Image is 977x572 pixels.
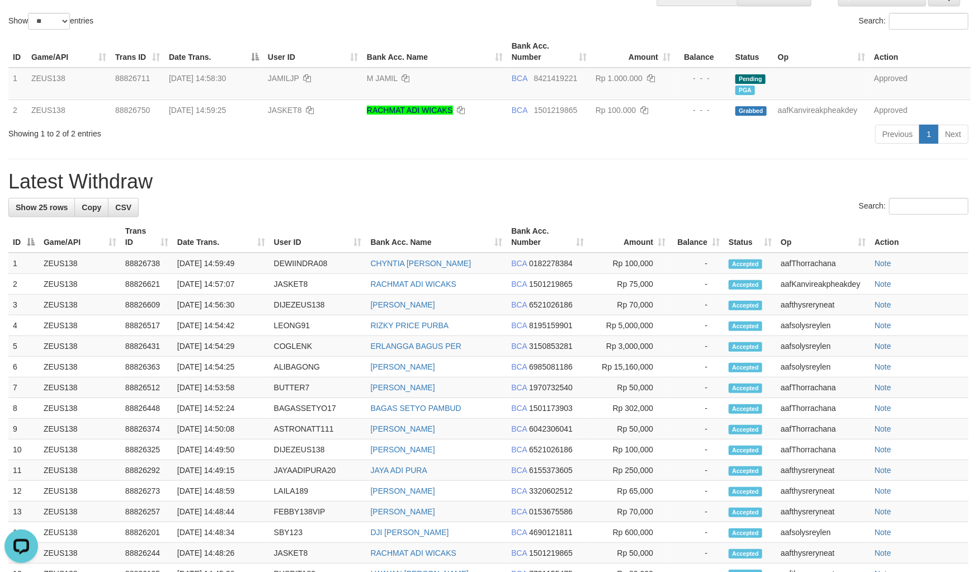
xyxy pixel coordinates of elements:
a: Note [875,424,891,433]
td: 14 [8,522,39,543]
td: BAGASSETYO17 [270,398,366,419]
span: [DATE] 14:59:25 [169,106,226,115]
th: Bank Acc. Number: activate to sort column ascending [507,36,591,68]
td: 3 [8,295,39,315]
span: Copy 8195159901 to clipboard [529,321,573,330]
div: Showing 1 to 2 of 2 entries [8,124,399,139]
span: Accepted [729,487,762,497]
td: 88826609 [121,295,173,315]
td: 5 [8,336,39,357]
td: Rp 70,000 [588,502,670,522]
th: Trans ID: activate to sort column ascending [111,36,164,68]
span: Accepted [729,446,762,455]
th: Status: activate to sort column ascending [724,221,776,253]
a: Note [875,404,891,413]
td: 88826257 [121,502,173,522]
td: ZEUS138 [39,253,121,274]
td: [DATE] 14:48:26 [173,543,270,564]
span: BCA [511,300,527,309]
td: 88826292 [121,460,173,481]
td: LAILA189 [270,481,366,502]
td: - [670,398,724,419]
td: ZEUS138 [39,502,121,522]
span: Accepted [729,528,762,538]
td: ZEUS138 [39,377,121,398]
span: Copy 6155373605 to clipboard [529,466,573,475]
td: ZEUS138 [39,398,121,419]
span: Copy 1501173903 to clipboard [529,404,573,413]
th: Date Trans.: activate to sort column ascending [173,221,270,253]
th: Op: activate to sort column ascending [773,36,870,68]
th: Game/API: activate to sort column ascending [39,221,121,253]
a: [PERSON_NAME] [371,383,435,392]
span: Copy 8421419221 to clipboard [534,74,578,83]
span: Copy 3150853281 to clipboard [529,342,573,351]
td: 88826431 [121,336,173,357]
a: Note [875,362,891,371]
td: 88826512 [121,377,173,398]
span: Copy 1970732540 to clipboard [529,383,573,392]
a: RIZKY PRICE PURBA [371,321,449,330]
span: JAMILJP [268,74,299,83]
a: [PERSON_NAME] [371,424,435,433]
td: [DATE] 14:54:25 [173,357,270,377]
td: 88826738 [121,253,173,274]
td: DIJEZEUS138 [270,295,366,315]
a: CSV [108,198,139,217]
td: aafKanvireakpheakdey [773,100,870,120]
span: Accepted [729,404,762,414]
td: aafThorrachana [776,419,870,439]
td: ZEUS138 [27,100,111,120]
span: Copy 6042306041 to clipboard [529,424,573,433]
td: 1 [8,253,39,274]
th: Trans ID: activate to sort column ascending [121,221,173,253]
span: BCA [512,106,527,115]
span: Accepted [729,322,762,331]
a: Note [875,259,891,268]
span: BCA [511,321,527,330]
td: aafthysreryneat [776,543,870,564]
th: Bank Acc. Number: activate to sort column ascending [507,221,588,253]
th: Op: activate to sort column ascending [776,221,870,253]
th: User ID: activate to sort column ascending [270,221,366,253]
span: BCA [511,466,527,475]
td: ZEUS138 [39,460,121,481]
td: Rp 50,000 [588,377,670,398]
td: Rp 5,000,000 [588,315,670,336]
td: aafsolysreylen [776,357,870,377]
th: Status [731,36,773,68]
a: Next [938,125,969,144]
span: Rp 100.000 [596,106,636,115]
td: Rp 302,000 [588,398,670,419]
td: ZEUS138 [39,315,121,336]
td: Rp 250,000 [588,460,670,481]
a: 1 [919,125,938,144]
a: Note [875,466,891,475]
td: aafthysreryneat [776,481,870,502]
th: Bank Acc. Name: activate to sort column ascending [362,36,507,68]
td: ZEUS138 [39,295,121,315]
td: 88826621 [121,274,173,295]
td: [DATE] 14:50:08 [173,419,270,439]
td: Rp 3,000,000 [588,336,670,357]
a: RACHMAT ADI WICAKS [367,106,453,115]
td: [DATE] 14:53:58 [173,377,270,398]
a: Copy [74,198,108,217]
span: Accepted [729,466,762,476]
td: [DATE] 14:56:30 [173,295,270,315]
td: - [670,502,724,522]
td: Rp 70,000 [588,295,670,315]
a: Show 25 rows [8,198,75,217]
a: JAYA ADI PURA [371,466,427,475]
td: Rp 50,000 [588,543,670,564]
span: Accepted [729,425,762,434]
span: Copy 6985081186 to clipboard [529,362,573,371]
td: 1 [8,68,27,100]
div: - - - [679,73,726,84]
td: 13 [8,502,39,522]
td: Rp 100,000 [588,439,670,460]
td: ALIBAGONG [270,357,366,377]
th: ID: activate to sort column descending [8,221,39,253]
td: aafThorrachana [776,377,870,398]
td: COGLENK [270,336,366,357]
